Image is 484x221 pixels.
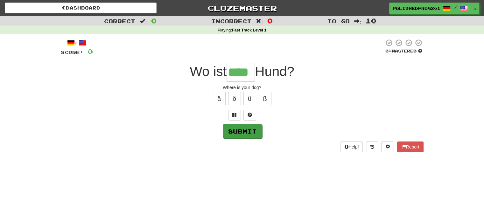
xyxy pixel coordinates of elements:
[190,64,227,79] span: Wo ist
[228,92,241,105] button: ö
[384,48,424,54] div: Mastered
[211,18,251,24] span: Incorrect
[61,84,424,91] div: Where is your dog?
[366,142,378,152] button: Round history (alt+y)
[151,17,157,24] span: 0
[223,124,262,139] button: Submit
[61,39,93,47] div: /
[366,17,376,24] span: 10
[243,92,256,105] button: ü
[228,110,241,121] button: Switch sentence to multiple choice alt+p
[327,18,350,24] span: To go
[385,48,392,53] span: 0 %
[5,3,157,13] a: Dashboard
[213,92,226,105] button: ä
[354,18,361,24] span: :
[166,3,318,14] a: Clozemaster
[340,142,363,152] button: Help!
[255,64,294,79] span: Hund?
[140,18,147,24] span: :
[397,142,423,152] button: Report
[61,50,84,55] span: Score:
[232,28,267,32] strong: Fast Track Level 1
[267,17,273,24] span: 0
[104,18,135,24] span: Correct
[393,5,440,11] span: PolishedFrog2013
[454,5,457,10] span: /
[389,3,471,14] a: PolishedFrog2013 /
[256,18,263,24] span: :
[88,47,93,55] span: 0
[243,110,256,121] button: Single letter hint - you only get 1 per sentence and score half the points! alt+h
[259,92,271,105] button: ß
